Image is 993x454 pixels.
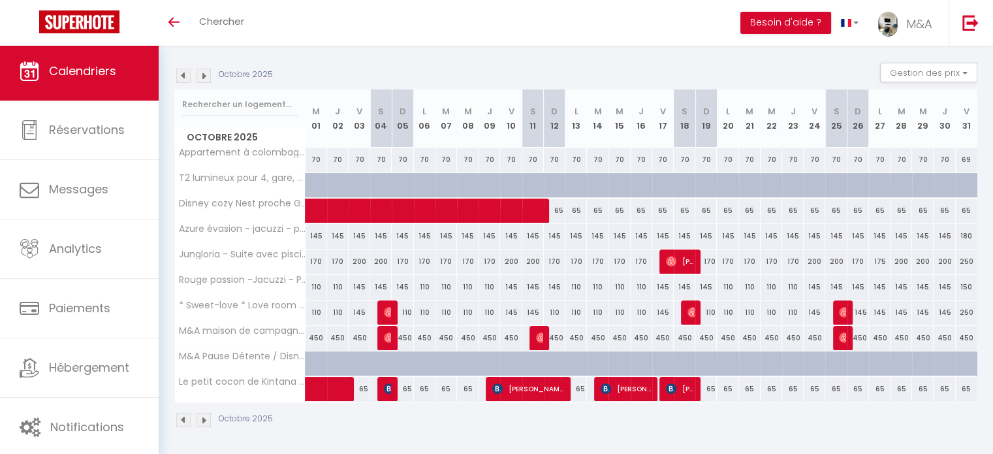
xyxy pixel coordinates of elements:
div: 70 [847,148,869,172]
th: 04 [370,89,392,148]
div: 145 [652,224,674,248]
div: 70 [804,148,825,172]
iframe: Chat [938,395,983,444]
div: 150 [956,275,977,299]
div: 145 [587,224,608,248]
div: 170 [761,250,782,274]
div: 450 [847,326,869,350]
div: 450 [695,326,717,350]
div: 70 [500,148,522,172]
div: 70 [652,148,674,172]
th: 21 [739,89,761,148]
div: 450 [761,326,782,350]
div: 110 [782,300,804,325]
div: 450 [782,326,804,350]
div: 450 [631,326,652,350]
div: 145 [544,224,565,248]
th: 24 [804,89,825,148]
th: 22 [761,89,782,148]
div: 65 [912,199,934,223]
div: 450 [565,326,587,350]
div: 110 [392,300,413,325]
div: 70 [522,148,544,172]
abbr: M [616,105,623,118]
th: 20 [717,89,738,148]
div: 110 [414,275,435,299]
div: 70 [587,148,608,172]
div: 145 [695,224,717,248]
th: 18 [674,89,695,148]
button: Gestion des prix [880,63,977,82]
span: [PERSON_NAME] [536,325,543,350]
th: 11 [522,89,544,148]
div: 65 [804,199,825,223]
abbr: S [378,105,384,118]
div: 110 [565,300,587,325]
div: 110 [761,275,782,299]
abbr: J [942,105,947,118]
div: 145 [761,224,782,248]
div: 450 [891,326,912,350]
div: 65 [761,199,782,223]
abbr: V [812,105,817,118]
span: Hébergement [49,359,129,376]
div: 200 [912,250,934,274]
abbr: S [833,105,839,118]
div: 145 [739,224,761,248]
p: Octobre 2025 [219,69,273,81]
div: 65 [457,377,479,401]
div: 110 [327,300,349,325]
div: 145 [695,275,717,299]
div: 145 [435,224,457,248]
div: 110 [608,275,630,299]
div: 450 [457,326,479,350]
div: 450 [869,326,891,350]
div: 145 [349,224,370,248]
div: 145 [522,275,544,299]
div: 145 [825,224,847,248]
abbr: M [442,105,450,118]
div: 145 [804,275,825,299]
div: 170 [847,250,869,274]
div: 450 [327,326,349,350]
span: [PERSON_NAME] [687,300,695,325]
div: 70 [349,148,370,172]
span: Vorstenbosch Eddy [384,376,391,401]
div: 110 [457,300,479,325]
img: ... [878,12,898,37]
div: 70 [891,148,912,172]
span: M&A maison de campagne / Disney / [GEOGRAPHIC_DATA] / Netflix / jeux [177,326,307,336]
div: 65 [392,377,413,401]
div: 145 [631,224,652,248]
span: Réservations [49,122,125,138]
div: 250 [956,250,977,274]
div: 170 [631,250,652,274]
abbr: M [898,105,906,118]
div: 450 [608,326,630,350]
th: 31 [956,89,977,148]
div: 145 [414,224,435,248]
div: 145 [674,275,695,299]
div: 110 [695,300,717,325]
div: 145 [349,275,370,299]
div: 145 [500,275,522,299]
div: 450 [587,326,608,350]
span: M&A [906,16,932,32]
div: 70 [457,148,479,172]
div: 70 [479,148,500,172]
div: 450 [912,326,934,350]
th: 10 [500,89,522,148]
div: 450 [739,326,761,350]
div: 65 [825,199,847,223]
div: 145 [891,224,912,248]
abbr: D [855,105,861,118]
div: 450 [934,326,955,350]
span: Rouge passion -Jacuzzi - Parking - près de [GEOGRAPHIC_DATA] [177,275,307,285]
div: 145 [370,275,392,299]
span: [PERSON_NAME] [384,300,391,325]
th: 16 [631,89,652,148]
span: Azure évasion - jacuzzi - parking - près de Disney [177,224,307,234]
div: 70 [370,148,392,172]
span: [PERSON_NAME] [666,376,695,401]
th: 05 [392,89,413,148]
